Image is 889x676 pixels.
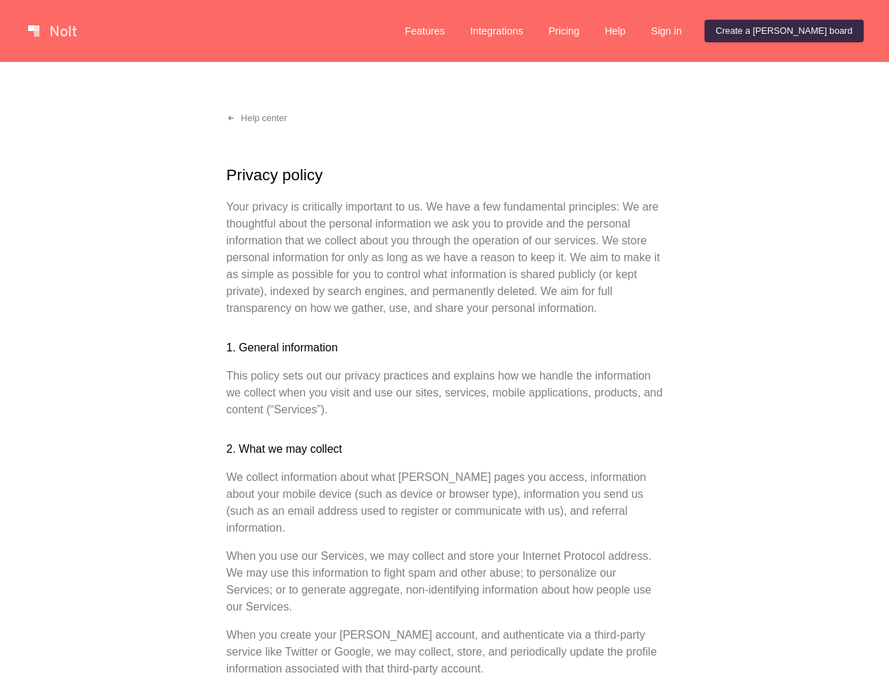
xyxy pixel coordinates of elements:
h3: 1. General information [227,339,663,356]
p: We collect information about what [PERSON_NAME] pages you access, information about your mobile d... [227,469,663,537]
p: This policy sets out our privacy practices and explains how we handle the information we collect ... [227,368,663,418]
p: Your privacy is critically important to us. We have a few fundamental principles: We are thoughtf... [227,199,663,317]
h1: Privacy policy [227,163,663,187]
a: Create a [PERSON_NAME] board [705,20,864,42]
a: Help center [215,107,298,130]
a: Integrations [459,20,534,42]
a: Help [593,20,637,42]
a: Features [393,20,456,42]
h3: 2. What we may collect [227,441,663,458]
a: Pricing [537,20,591,42]
p: When you use our Services, we may collect and store your Internet Protocol address. We may use th... [227,548,663,615]
a: Sign in [640,20,693,42]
